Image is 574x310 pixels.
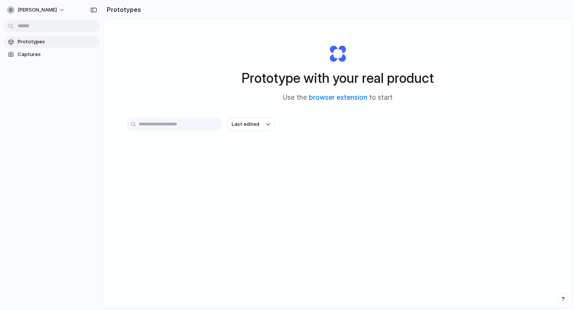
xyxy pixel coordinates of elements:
span: Captures [18,51,97,58]
a: Prototypes [4,36,100,48]
span: Use the to start [283,93,393,103]
span: Prototypes [18,38,97,46]
span: Last edited [232,120,259,128]
a: browser extension [309,94,367,101]
button: Last edited [227,118,275,131]
h2: Prototypes [104,5,141,14]
button: [PERSON_NAME] [4,4,69,16]
h1: Prototype with your real product [242,68,434,88]
a: Captures [4,49,100,60]
span: [PERSON_NAME] [18,6,57,14]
